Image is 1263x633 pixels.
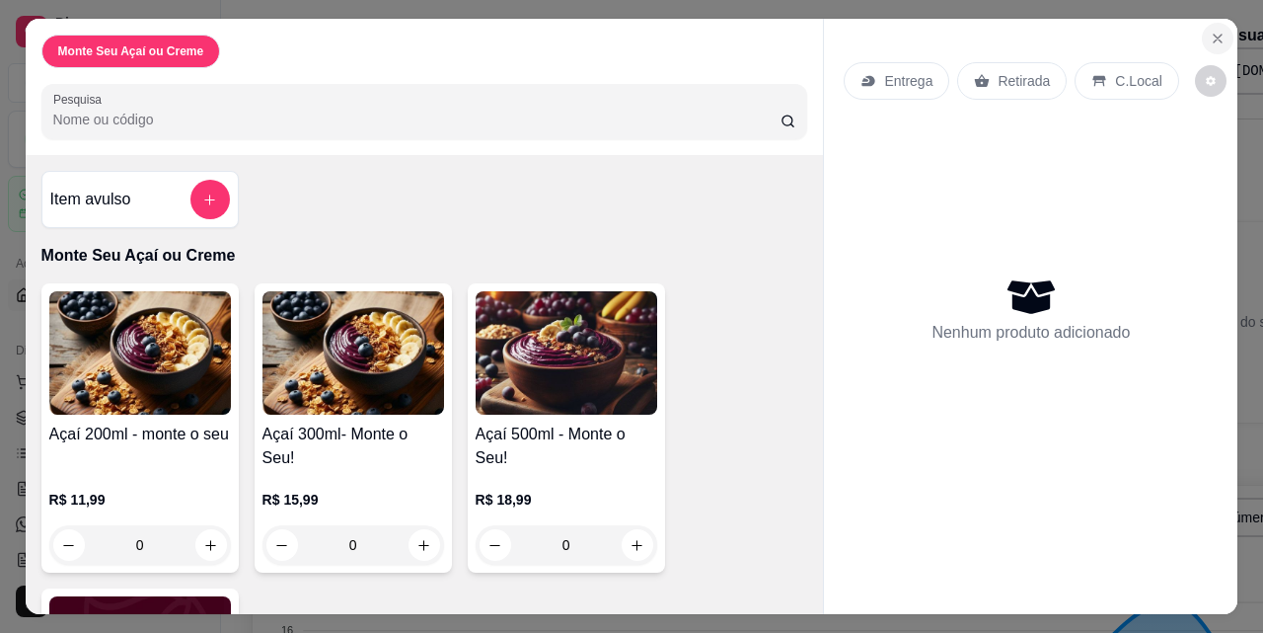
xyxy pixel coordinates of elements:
[998,71,1050,91] p: Retirada
[1202,23,1233,54] button: Close
[49,423,231,446] h4: Açaí 200ml - monte o seu
[49,490,231,510] p: R$ 11,99
[49,291,231,415] img: product-image
[476,490,657,510] p: R$ 18,99
[190,180,230,219] button: add-separate-item
[1115,71,1161,91] p: C.Local
[41,244,808,268] p: Monte Seu Açaí ou Creme
[1195,65,1226,97] button: decrease-product-quantity
[58,43,204,59] p: Monte Seu Açaí ou Creme
[262,490,444,510] p: R$ 15,99
[476,291,657,415] img: product-image
[262,291,444,415] img: product-image
[884,71,932,91] p: Entrega
[53,91,109,108] label: Pesquisa
[53,110,780,129] input: Pesquisa
[50,188,131,211] h4: Item avulso
[476,423,657,470] h4: Açaí 500ml - Monte o Seu!
[931,321,1130,345] p: Nenhum produto adicionado
[262,423,444,470] h4: Açaí 300ml- Monte o Seu!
